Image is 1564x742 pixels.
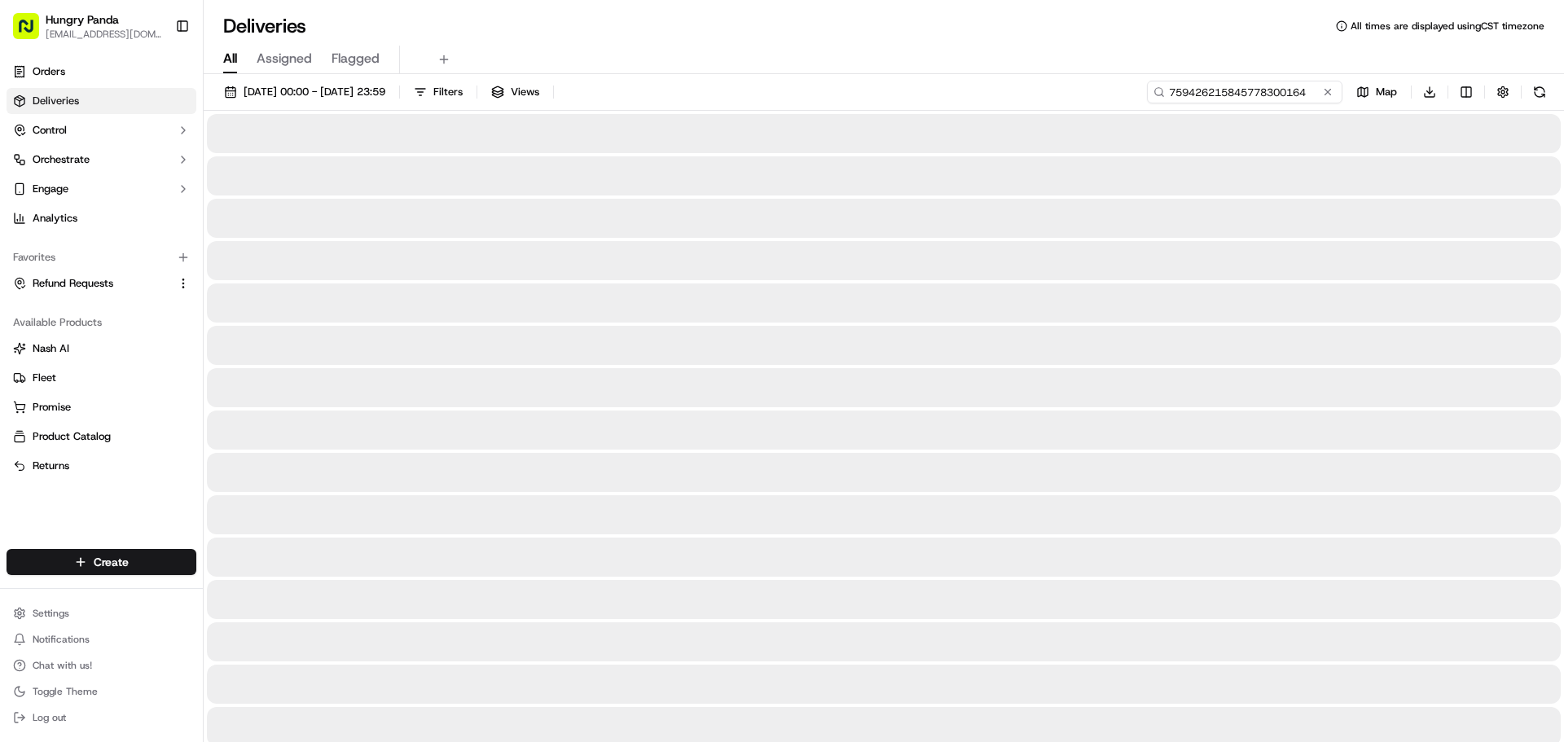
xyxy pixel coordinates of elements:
button: Fleet [7,365,196,391]
button: See all [253,209,297,228]
span: • [54,252,59,266]
span: Deliveries [33,94,79,108]
span: Pylon [162,404,197,416]
span: Views [511,85,539,99]
a: Promise [13,400,190,415]
span: Analytics [33,211,77,226]
button: Refund Requests [7,270,196,296]
span: Control [33,123,67,138]
button: [EMAIL_ADDRESS][DOMAIN_NAME] [46,28,162,41]
button: Nash AI [7,336,196,362]
img: 1736555255976-a54dd68f-1ca7-489b-9aae-adbdc363a1c4 [33,297,46,310]
button: Chat with us! [7,654,196,677]
button: Orchestrate [7,147,196,173]
img: 8016278978528_b943e370aa5ada12b00a_72.png [34,156,64,185]
button: Control [7,117,196,143]
h1: Deliveries [223,13,306,39]
input: Got a question? Start typing here... [42,105,293,122]
span: Create [94,554,129,570]
span: All [223,49,237,68]
span: Refund Requests [33,276,113,291]
img: Nash [16,16,49,49]
button: [DATE] 00:00 - [DATE] 23:59 [217,81,393,103]
a: Analytics [7,205,196,231]
a: 📗Knowledge Base [10,358,131,387]
span: [PERSON_NAME] [51,296,132,310]
a: Returns [13,459,190,473]
button: Product Catalog [7,424,196,450]
button: Toggle Theme [7,680,196,703]
button: Notifications [7,628,196,651]
div: 📗 [16,366,29,379]
span: Toggle Theme [33,685,98,698]
span: Knowledge Base [33,364,125,380]
a: Orders [7,59,196,85]
span: 8月27日 [144,296,182,310]
button: Views [484,81,547,103]
img: 1736555255976-a54dd68f-1ca7-489b-9aae-adbdc363a1c4 [16,156,46,185]
span: Log out [33,711,66,724]
div: Favorites [7,244,196,270]
span: Notifications [33,633,90,646]
a: Nash AI [13,341,190,356]
a: 💻API Documentation [131,358,268,387]
span: Fleet [33,371,56,385]
span: Orders [33,64,65,79]
a: Powered byPylon [115,403,197,416]
a: Fleet [13,371,190,385]
span: Settings [33,607,69,620]
button: Settings [7,602,196,625]
input: Type to search [1147,81,1342,103]
div: Start new chat [73,156,267,172]
div: Past conversations [16,212,109,225]
span: Nash AI [33,341,69,356]
button: Hungry Panda [46,11,119,28]
a: Product Catalog [13,429,190,444]
span: API Documentation [154,364,261,380]
a: Deliveries [7,88,196,114]
span: Promise [33,400,71,415]
span: All times are displayed using CST timezone [1351,20,1544,33]
button: Refresh [1528,81,1551,103]
p: Welcome 👋 [16,65,297,91]
span: Map [1376,85,1397,99]
button: Log out [7,706,196,729]
span: Engage [33,182,68,196]
span: Flagged [332,49,380,68]
span: Chat with us! [33,659,92,672]
span: [DATE] 00:00 - [DATE] 23:59 [244,85,385,99]
button: Start new chat [277,160,297,180]
button: Map [1349,81,1404,103]
button: Returns [7,453,196,479]
img: Asif Zaman Khan [16,281,42,307]
button: Create [7,549,196,575]
a: Refund Requests [13,276,170,291]
div: We're available if you need us! [73,172,224,185]
div: Available Products [7,310,196,336]
button: Filters [406,81,470,103]
span: Returns [33,459,69,473]
span: 9月17日 [63,252,101,266]
span: Assigned [257,49,312,68]
button: Engage [7,176,196,202]
button: Promise [7,394,196,420]
span: Filters [433,85,463,99]
div: 💻 [138,366,151,379]
button: Hungry Panda[EMAIL_ADDRESS][DOMAIN_NAME] [7,7,169,46]
span: • [135,296,141,310]
span: Orchestrate [33,152,90,167]
span: Product Catalog [33,429,111,444]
